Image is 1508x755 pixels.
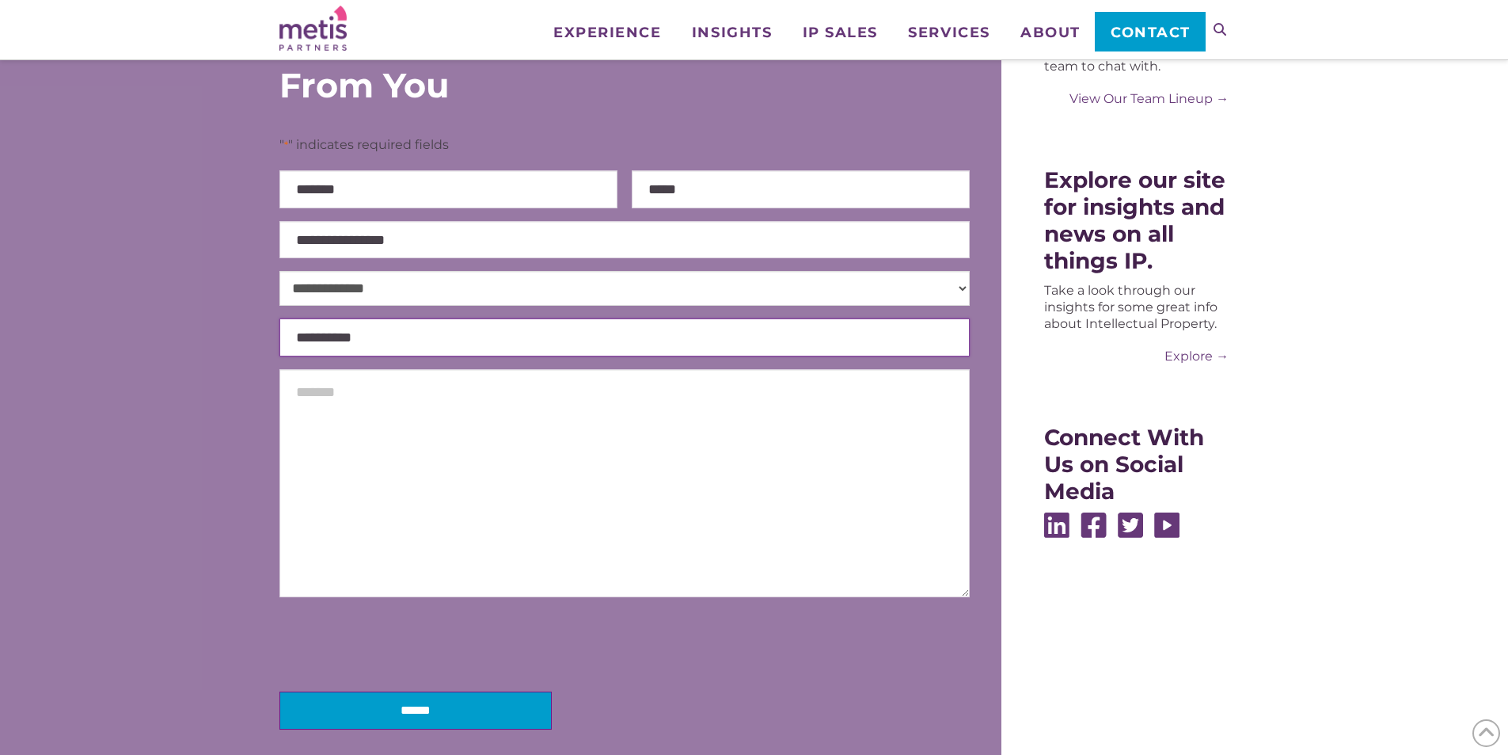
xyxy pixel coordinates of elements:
span: About [1020,25,1081,40]
p: " " indicates required fields [279,136,971,154]
span: IP Sales [803,25,878,40]
span: Back to Top [1472,719,1500,747]
div: Connect With Us on Social Media [1044,424,1229,505]
iframe: reCAPTCHA [279,610,520,672]
span: Services [908,25,990,40]
div: We’d Love to Hear From You [279,27,699,105]
div: Take a look through our insights for some great info about Intellectual Property. [1044,282,1229,332]
img: Twitter [1118,513,1143,538]
img: Youtube [1154,513,1179,538]
span: Contact [1111,25,1191,40]
img: Facebook [1081,513,1107,538]
a: View Our Team Lineup → [1044,90,1229,107]
span: Insights [692,25,772,40]
img: Metis Partners [279,6,347,51]
img: Linkedin [1044,513,1069,538]
a: Explore → [1044,348,1229,364]
a: Contact [1095,12,1205,51]
span: Experience [553,25,661,40]
div: Explore our site for insights and news on all things IP. [1044,166,1229,274]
